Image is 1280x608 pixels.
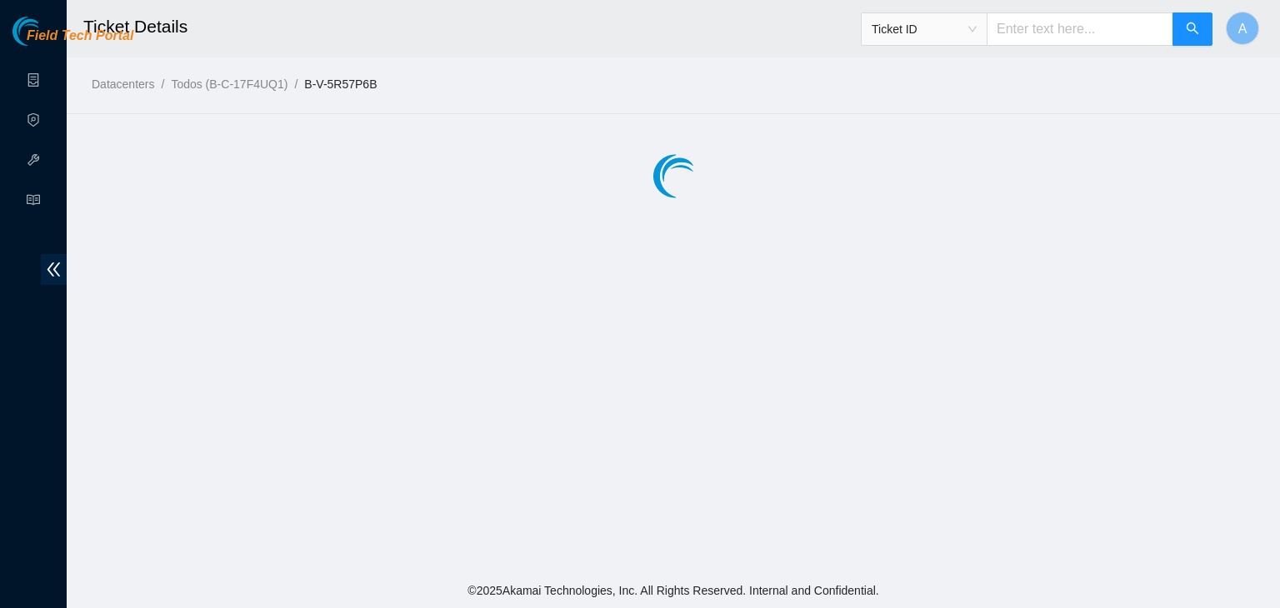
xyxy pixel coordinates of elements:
[12,17,84,46] img: Akamai Technologies
[27,28,133,44] span: Field Tech Portal
[12,30,133,52] a: Akamai TechnologiesField Tech Portal
[92,77,154,91] a: Datacenters
[294,77,297,91] span: /
[872,17,977,42] span: Ticket ID
[41,254,67,285] span: double-left
[987,12,1173,46] input: Enter text here...
[27,186,40,219] span: read
[171,77,287,91] a: Todos (B-C-17F4UQ1)
[67,573,1280,608] footer: © 2025 Akamai Technologies, Inc. All Rights Reserved. Internal and Confidential.
[1186,22,1199,37] span: search
[1226,12,1259,45] button: A
[161,77,164,91] span: /
[1172,12,1212,46] button: search
[1238,18,1247,39] span: A
[304,77,377,91] a: B-V-5R57P6B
